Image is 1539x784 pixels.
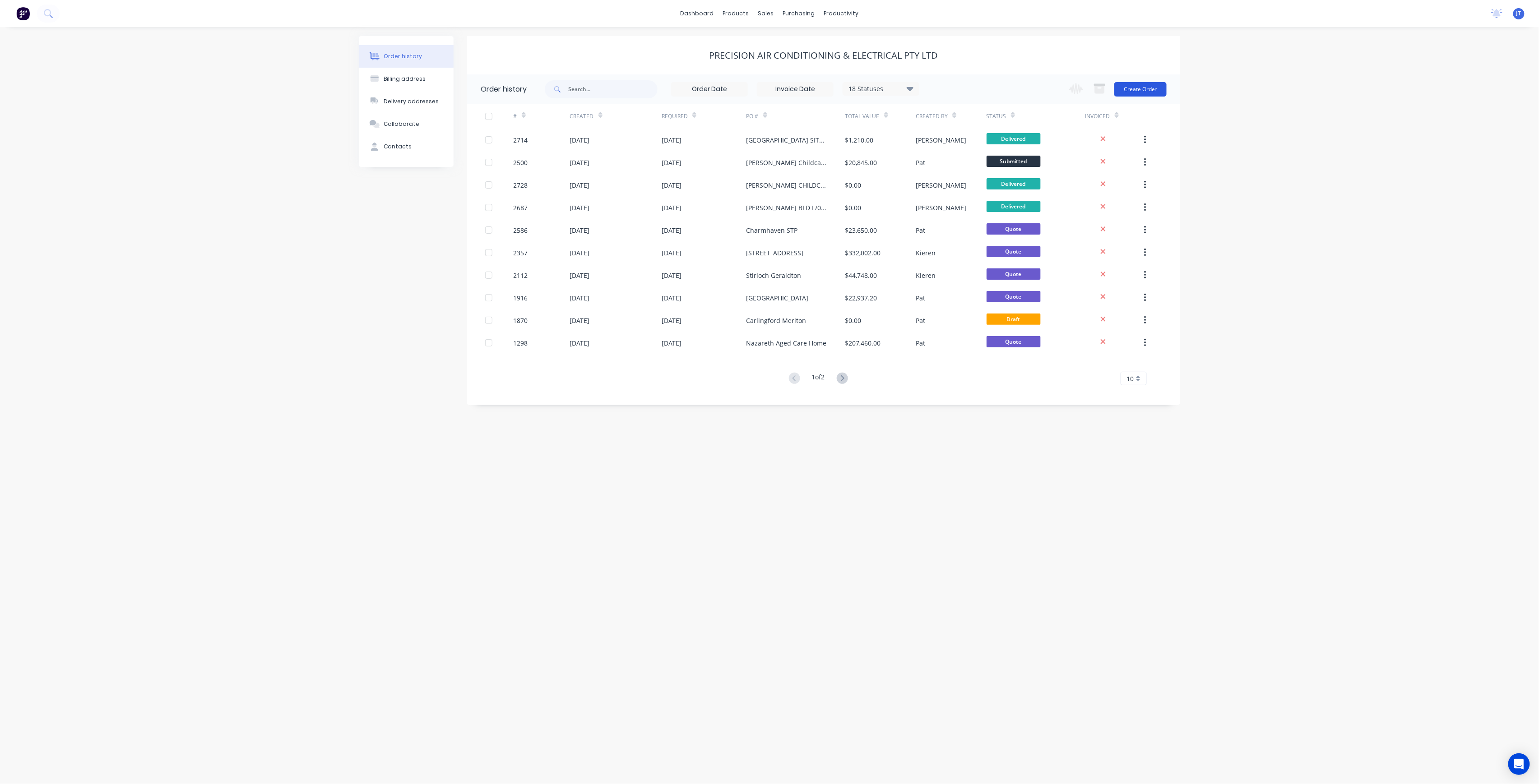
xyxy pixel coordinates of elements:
div: Required [662,104,746,129]
div: $22,937.20 [845,293,877,303]
div: 1298 [514,338,528,348]
div: Delivery addresses [384,97,439,106]
div: $207,460.00 [845,338,881,348]
div: $0.00 [845,180,862,190]
div: [DATE] [662,248,681,258]
div: 2500 [514,158,528,167]
div: $332,002.00 [845,248,881,258]
span: Delivered [987,178,1041,189]
div: Pat [916,226,925,235]
div: [DATE] [662,135,681,145]
div: 1916 [514,293,528,303]
div: 2687 [514,203,528,212]
div: # [514,112,517,120]
span: 10 [1126,374,1134,383]
div: 1870 [514,316,528,325]
div: products [719,7,754,20]
div: [DATE] [570,203,590,212]
div: 2112 [514,271,528,280]
div: 2728 [514,180,528,190]
div: purchasing [779,7,820,20]
div: [DATE] [570,180,590,190]
span: Quote [987,223,1041,235]
div: [DATE] [662,180,681,190]
a: dashboard [676,7,719,20]
div: Stirloch Geraldton [746,271,802,280]
div: [PERSON_NAME] [916,135,966,145]
div: [PERSON_NAME] [916,180,966,190]
div: [STREET_ADDRESS] [746,248,804,258]
div: [DATE] [662,338,681,348]
div: [DATE] [570,338,590,348]
div: [DATE] [662,226,681,235]
div: Order history [481,84,527,95]
div: Order history [384,52,422,60]
div: [DATE] [662,203,681,212]
div: Pat [916,158,925,167]
div: PO # [746,112,759,120]
div: Status [987,112,1006,120]
button: Contacts [359,135,454,158]
div: [DATE] [662,271,681,280]
div: [DATE] [662,316,681,325]
div: [DATE] [570,271,590,280]
div: [DATE] [570,293,590,303]
div: [DATE] [662,293,681,303]
div: Pat [916,338,925,348]
div: [GEOGRAPHIC_DATA] [746,293,809,303]
div: sales [754,7,779,20]
div: Invoiced [1085,104,1142,129]
div: 2714 [514,135,528,145]
div: [DATE] [570,248,590,258]
div: Total Value [845,104,916,129]
div: Required [662,112,688,120]
div: [DATE] [662,158,681,167]
div: [DATE] [570,135,590,145]
span: Delivered [987,201,1041,212]
div: Precision Air Conditioning & Electrical Pty Ltd [709,50,938,61]
div: $23,650.00 [845,226,877,235]
div: Created [570,104,662,129]
div: Status [987,104,1085,129]
div: $20,845.00 [845,158,877,167]
div: [DATE] [570,226,590,235]
span: Quote [987,246,1041,257]
div: Charmhaven STP [746,226,798,235]
div: Carlingford Meriton [746,316,807,325]
div: Created By [916,112,948,120]
div: [DATE] [570,158,590,167]
span: Delivered [987,133,1041,144]
button: Delivery addresses [359,90,454,113]
div: Created [570,112,594,120]
div: # [514,104,570,129]
div: Invoiced [1085,112,1110,120]
div: Pat [916,293,925,303]
span: Quote [987,336,1041,347]
input: Invoice Date [757,83,833,96]
div: Billing address [384,75,426,83]
div: Kieren [916,271,936,280]
div: Kieren [916,248,936,258]
div: Collaborate [384,120,420,128]
div: PO # [746,104,845,129]
button: Create Order [1114,82,1167,97]
div: [GEOGRAPHIC_DATA] SITE MEASURE [DATE] [746,135,827,145]
div: Open Intercom Messenger [1508,753,1530,775]
div: Pat [916,316,925,325]
div: $1,210.00 [845,135,874,145]
div: Nazareth Aged Care Home [746,338,827,348]
button: Billing address [359,68,454,90]
span: Draft [987,314,1041,325]
span: Quote [987,291,1041,302]
div: [PERSON_NAME] BLD L/05-L/20 BUILDING A [746,203,827,212]
div: Created By [916,104,986,129]
div: [DATE] [570,316,590,325]
div: 2586 [514,226,528,235]
div: 18 Statuses [843,84,919,94]
div: productivity [820,7,863,20]
button: Order history [359,45,454,68]
div: 2357 [514,248,528,258]
div: [PERSON_NAME] Childcare [746,158,827,167]
div: 1 of 2 [812,372,825,385]
div: [PERSON_NAME] CHILDCARE SITE MEASURE [DATE] [746,180,827,190]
